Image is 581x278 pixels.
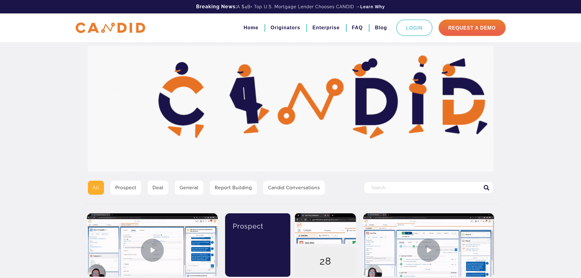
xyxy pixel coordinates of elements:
a: Blog [375,23,387,33]
a: Home [244,23,258,33]
a: Deal [148,181,168,195]
img: CANDID APP [76,23,145,33]
b: Breaking News: [196,4,237,9]
img: Video Library Hero [88,46,493,171]
a: Prospect [110,181,141,195]
a: Request A Demo [439,20,506,36]
a: Report Building [210,181,257,195]
a: Learn Why [360,4,385,10]
a: All [88,181,104,195]
a: Login [396,20,432,36]
div: Prospect [230,213,286,239]
div: 28 [295,247,356,277]
a: General [175,181,203,195]
a: FAQ [352,23,363,33]
a: Originators [271,23,300,33]
a: Enterprise [312,23,339,33]
a: Candid Conversations [263,181,325,195]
